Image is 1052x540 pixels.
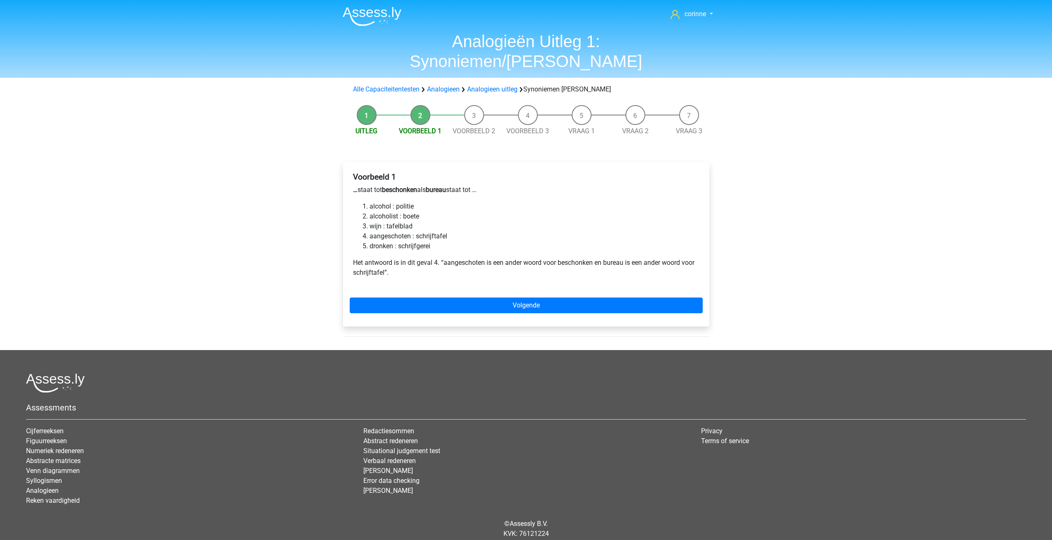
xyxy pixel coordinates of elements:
[350,298,703,313] a: Volgende
[26,497,80,504] a: Reken vaardigheid
[353,185,699,195] p: staat tot als staat tot …
[26,447,84,455] a: Numeriek redeneren
[370,211,699,221] li: alcoholist : boete
[370,202,699,211] li: alcohol : politie
[363,467,413,475] a: [PERSON_NAME]
[370,241,699,251] li: dronken : schrijfgerei
[355,127,377,135] a: Uitleg
[510,520,548,528] a: Assessly B.V.
[568,127,595,135] a: Vraag 1
[353,85,420,93] a: Alle Capaciteitentesten
[353,186,358,194] b: …
[26,457,81,465] a: Abstracte matrices
[363,487,413,494] a: [PERSON_NAME]
[363,437,418,445] a: Abstract redeneren
[26,477,62,485] a: Syllogismen
[26,403,1026,413] h5: Assessments
[350,84,703,94] div: Synoniemen [PERSON_NAME]
[667,9,716,19] a: corinne
[685,10,706,18] span: corinne
[382,186,417,194] b: beschonken
[26,467,80,475] a: Venn diagrammen
[353,172,396,182] b: Voorbeeld 1
[701,427,723,435] a: Privacy
[676,127,702,135] a: Vraag 3
[426,186,446,194] b: bureau
[453,127,495,135] a: Voorbeeld 2
[399,127,441,135] a: Voorbeeld 1
[343,7,401,26] img: Assessly
[370,221,699,231] li: wijn : tafelblad
[26,437,67,445] a: Figuurreeksen
[336,31,716,71] h1: Analogieën Uitleg 1: Synoniemen/[PERSON_NAME]
[26,373,85,393] img: Assessly logo
[363,427,414,435] a: Redactiesommen
[701,437,749,445] a: Terms of service
[467,85,518,93] a: Analogieen uitleg
[506,127,549,135] a: Voorbeeld 3
[363,457,416,465] a: Verbaal redeneren
[622,127,649,135] a: Vraag 2
[363,477,420,485] a: Error data checking
[427,85,460,93] a: Analogieen
[353,258,699,278] p: Het antwoord is in dit geval 4. “aangeschoten is een ander woord voor beschonken en bureau is een...
[363,447,440,455] a: Situational judgement test
[370,231,699,241] li: aangeschoten : schrijftafel
[26,487,59,494] a: Analogieen
[26,427,64,435] a: Cijferreeksen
